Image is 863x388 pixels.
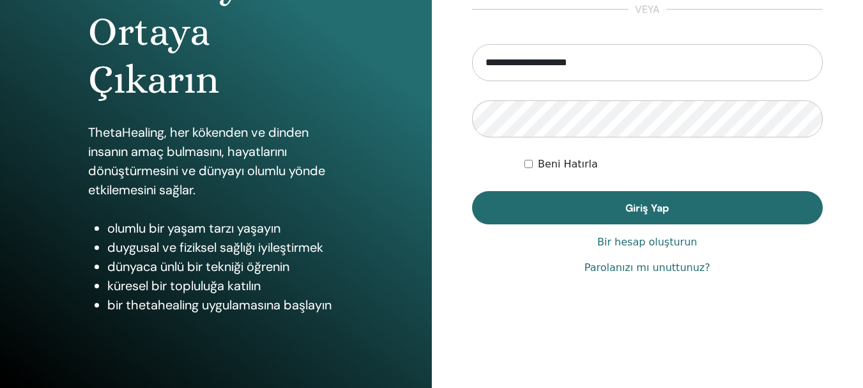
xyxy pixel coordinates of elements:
button: Giriş Yap [472,191,823,224]
font: küresel bir topluluğa katılın [107,277,261,294]
font: ThetaHealing, her kökenden ve dinden insanın amaç bulmasını, hayatlarını dönüştürmesini ve dünyay... [88,124,325,198]
font: bir thetahealing uygulamasına başlayın [107,297,332,313]
font: dünyaca ünlü bir tekniği öğrenin [107,258,289,275]
div: Beni süresiz olarak veya manuel olarak çıkış yapana kadar kimlik doğrulamalı tut [524,157,823,172]
font: veya [635,3,660,16]
font: Parolanızı mı unuttunuz? [584,261,710,274]
font: Giriş Yap [625,201,669,215]
font: Bir hesap oluşturun [597,236,697,248]
font: olumlu bir yaşam tarzı yaşayın [107,220,280,237]
font: duygusal ve fiziksel sağlığı iyileştirmek [107,239,323,256]
a: Bir hesap oluşturun [597,235,697,250]
font: Beni Hatırla [538,158,598,170]
a: Parolanızı mı unuttunuz? [584,260,710,275]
